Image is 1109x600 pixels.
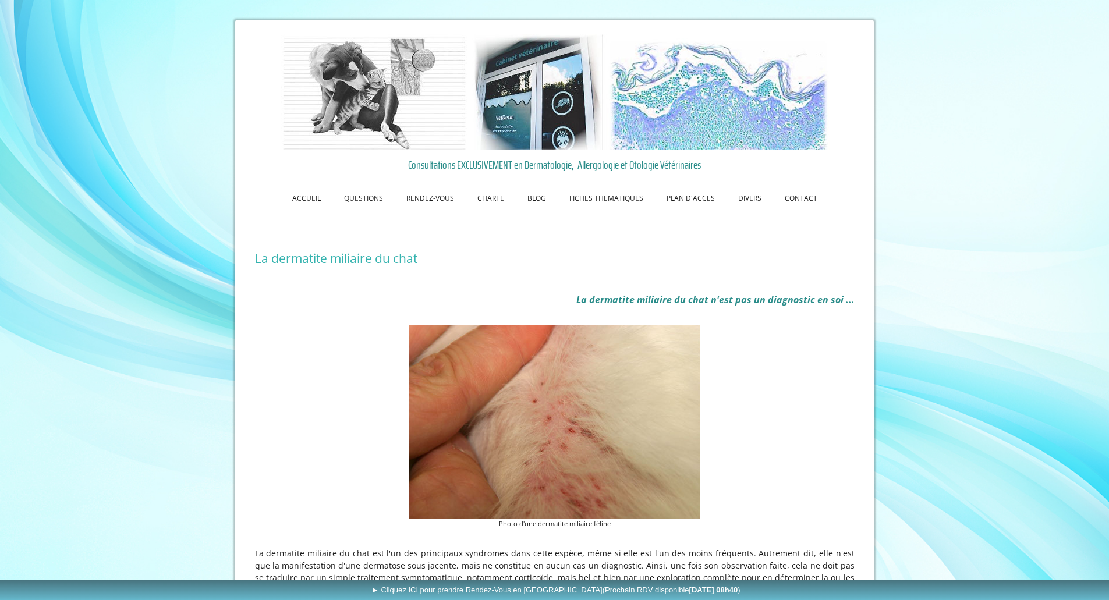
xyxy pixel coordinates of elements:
[409,325,700,519] img: Dermatite miliaire du chat
[395,187,466,210] a: RENDEZ-VOUS
[576,293,855,306] b: La dermatite miliaire du chat n'est pas un diagnostic en soi ...
[773,187,829,210] a: CONTACT
[371,585,740,594] span: ► Cliquez ICI pour prendre Rendez-Vous en [GEOGRAPHIC_DATA]
[255,156,855,173] a: Consultations EXCLUSIVEMENT en Dermatologie, Allergologie et Otologie Vétérinaires
[689,585,738,594] b: [DATE] 08h40
[281,187,332,210] a: ACCUEIL
[332,187,395,210] a: QUESTIONS
[655,187,727,210] a: PLAN D'ACCES
[558,187,655,210] a: FICHES THEMATIQUES
[603,585,740,594] span: (Prochain RDV disponible )
[727,187,773,210] a: DIVERS
[255,251,855,266] h1: La dermatite miliaire du chat
[409,519,700,529] figcaption: Photo d'une dermatite miliaire féline
[516,187,558,210] a: BLOG
[466,187,516,210] a: CHARTE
